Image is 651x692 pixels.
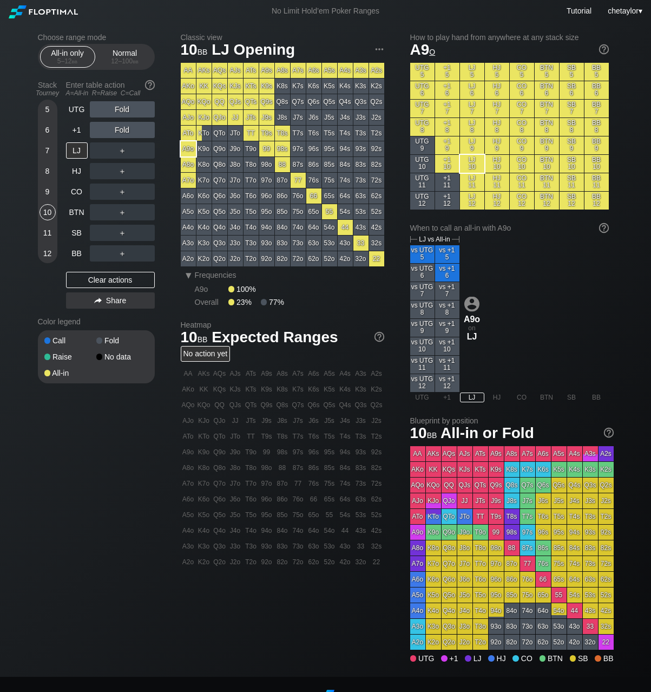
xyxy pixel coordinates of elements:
div: 87s [291,157,306,172]
div: CO 11 [510,173,534,191]
div: SB 12 [560,192,584,210]
div: Q8s [275,94,290,109]
div: UTG [66,101,88,117]
div: CO 6 [510,81,534,99]
div: 7 [40,142,56,159]
div: JTs [244,110,259,125]
div: QQ [212,94,227,109]
div: 92o [259,251,274,266]
div: +1 11 [435,173,459,191]
h2: Classic view [181,33,384,42]
div: Raise [44,353,96,361]
div: BTN 12 [535,192,559,210]
img: help.32db89a4.svg [373,331,385,343]
div: A4o [181,220,196,235]
div: HJ 6 [485,81,509,99]
div: BTN 8 [535,118,559,136]
div: J2s [369,110,384,125]
div: ▾ [605,5,643,17]
div: Q8o [212,157,227,172]
div: 75o [291,204,306,219]
div: Fold [96,337,148,344]
div: LJ 6 [460,81,484,99]
div: +1 [66,122,88,138]
div: 92s [369,141,384,156]
div: Q2s [369,94,384,109]
div: 65o [306,204,321,219]
div: QJo [212,110,227,125]
div: T2o [244,251,259,266]
div: K4o [196,220,212,235]
div: 83s [353,157,369,172]
div: ＋ [90,142,155,159]
div: 65s [322,188,337,204]
div: T7s [291,126,306,141]
div: Q3o [212,236,227,251]
div: A9s [259,63,274,78]
div: KTs [244,79,259,94]
div: A7s [291,63,306,78]
div: J5s [322,110,337,125]
div: Q9s [259,94,274,109]
div: HJ 10 [485,155,509,173]
div: LJ 5 [460,63,484,81]
div: K8o [196,157,212,172]
div: BTN 9 [535,136,559,154]
div: A7o [181,173,196,188]
div: UTG 6 [410,81,435,99]
div: 97o [259,173,274,188]
img: share.864f2f62.svg [94,298,102,304]
div: KK [196,79,212,94]
div: 43o [338,236,353,251]
div: BB 9 [584,136,609,154]
div: 98o [259,157,274,172]
div: A2o [181,251,196,266]
div: 63s [353,188,369,204]
div: 75s [322,173,337,188]
div: 42o [338,251,353,266]
div: 93o [259,236,274,251]
div: A3o [181,236,196,251]
div: A8s [275,63,290,78]
div: SB 11 [560,173,584,191]
div: +1 12 [435,192,459,210]
div: LJ 12 [460,192,484,210]
div: A5s [322,63,337,78]
div: AJs [228,63,243,78]
div: Normal [100,47,150,67]
div: CO 10 [510,155,534,173]
div: 82s [369,157,384,172]
div: K9s [259,79,274,94]
div: All-in [44,369,96,377]
div: 82o [275,251,290,266]
div: 42s [369,220,384,235]
div: 52o [322,251,337,266]
div: J5o [228,204,243,219]
div: HJ 8 [485,118,509,136]
div: BB 11 [584,173,609,191]
div: SB 5 [560,63,584,81]
div: 87o [275,173,290,188]
span: LJ vs All-in [419,236,450,243]
div: Q7o [212,173,227,188]
div: vs UTG 6 [410,264,435,282]
div: 72s [369,173,384,188]
div: UTG 12 [410,192,435,210]
img: help.32db89a4.svg [603,427,615,439]
div: T2s [369,126,384,141]
div: LJ 8 [460,118,484,136]
div: A2s [369,63,384,78]
div: 86s [306,157,321,172]
img: Floptimal logo [9,5,78,18]
div: T9s [259,126,274,141]
div: BB 6 [584,81,609,99]
div: T5s [322,126,337,141]
span: o [429,45,435,57]
div: K5s [322,79,337,94]
div: UTG 9 [410,136,435,154]
div: K2o [196,251,212,266]
div: 32o [353,251,369,266]
div: Call [44,337,96,344]
div: T5o [244,204,259,219]
div: A=All-in R=Raise C=Call [66,89,155,97]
